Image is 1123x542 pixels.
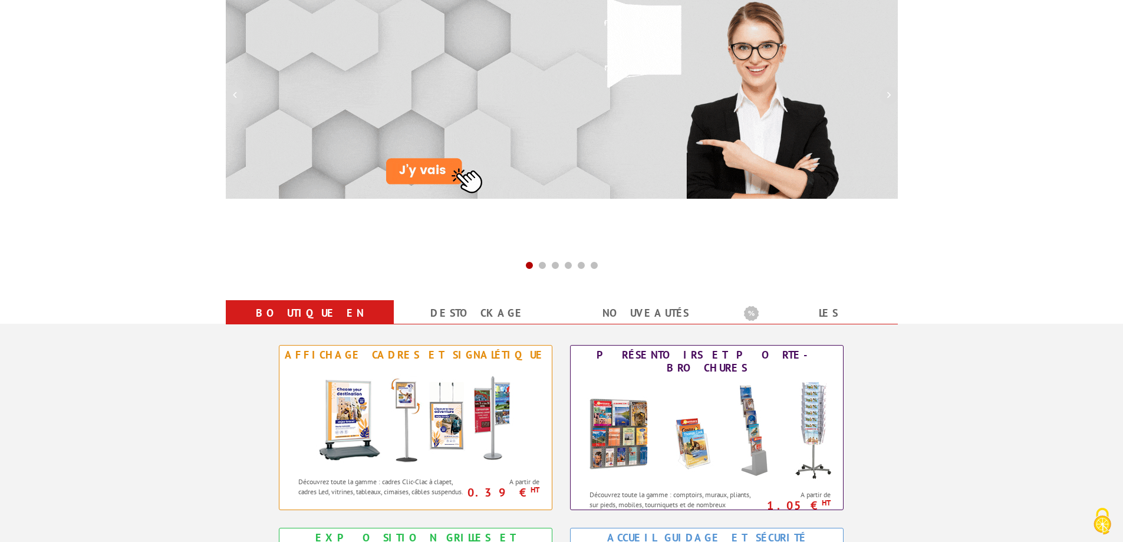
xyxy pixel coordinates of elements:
span: A partir de [470,477,540,487]
p: Découvrez toute la gamme : comptoirs, muraux, pliants, sur pieds, mobiles, tourniquets et de nomb... [590,490,758,520]
p: 1.05 € [755,502,831,509]
a: Affichage Cadres et Signalétique Affichage Cadres et Signalétique Découvrez toute la gamme : cadr... [279,345,552,510]
sup: HT [531,485,539,495]
span: A partir de [761,490,831,500]
p: 0.39 € [464,489,540,496]
img: Affichage Cadres et Signalétique [307,364,525,471]
a: Les promotions [744,303,884,345]
a: Présentoirs et Porte-brochures Présentoirs et Porte-brochures Découvrez toute la gamme : comptoir... [570,345,844,510]
div: Affichage Cadres et Signalétique [282,349,549,362]
img: Cookies (fenêtre modale) [1088,507,1117,536]
b: Les promotions [744,303,891,326]
p: Découvrez toute la gamme : cadres Clic-Clac à clapet, cadres Led, vitrines, tableaux, cimaises, c... [298,477,466,497]
a: Destockage [408,303,548,324]
a: nouveautés [576,303,716,324]
div: Présentoirs et Porte-brochures [574,349,840,375]
img: Présentoirs et Porte-brochures [577,377,837,484]
button: Cookies (fenêtre modale) [1082,502,1123,542]
a: Boutique en ligne [240,303,380,345]
sup: HT [822,498,831,508]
